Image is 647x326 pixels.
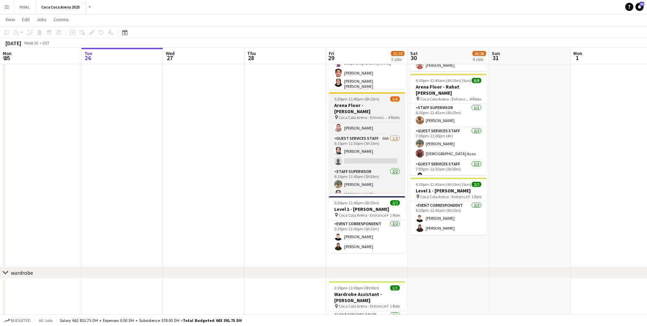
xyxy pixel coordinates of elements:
span: Budgeted [11,318,31,323]
span: Edit [22,16,30,23]
app-job-card: 6:30pm-12:45am (6h15m) (Sun)8/8Arena Floor - Rahat [PERSON_NAME] Coca Cola Arena - Entrance F4 Ro... [410,74,487,175]
h3: Arena Floor - [PERSON_NAME] [329,102,405,114]
button: Coca Coca Arena 2025 [36,0,86,14]
span: 26 [83,54,92,62]
span: Fri [329,50,334,56]
span: 5:30pm-11:45pm (6h15m) [334,96,379,101]
span: Coca Cola Arena - Entrance F [420,96,470,101]
span: 25/26 [472,51,486,56]
span: 30 [409,54,418,62]
span: 4 Roles [388,115,400,120]
span: Mon [3,50,12,56]
span: View [5,16,15,23]
div: wardrobe [11,269,33,276]
div: [DATE] [5,40,21,46]
app-card-role: Staff Supervisor1/16:30pm-12:45am (6h15m)[PERSON_NAME] [410,104,487,127]
span: 6:30pm-12:45am (6h15m) (Sun) [416,78,471,83]
div: Salary 662 813.75 DH + Expenses 0.00 DH + Subsistence 578.00 DH = [60,318,242,323]
span: Coca Cola Arena - Entrance F [420,194,470,199]
app-job-card: 5:30pm-11:45pm (6h15m)2/2Level 1 - [PERSON_NAME] Coca Cola Arena - Entrance F1 RoleEvent Correspo... [329,196,405,253]
a: 42 [635,3,644,11]
a: View [3,15,18,24]
div: GST [42,40,49,45]
span: Week 35 [23,40,40,45]
div: 5 Jobs [391,57,404,62]
app-card-role: Guest Services Staff2/27:00pm-11:00pm (4h)[PERSON_NAME][DEMOGRAPHIC_DATA] Ayaz [410,127,487,160]
span: 25 [2,54,12,62]
span: Mon [573,50,582,56]
app-job-card: 6:30pm-12:45am (6h15m) (Sun)2/2Level 1 - [PERSON_NAME] Coca Cola Arena - Entrance F1 RoleEvent Co... [410,178,487,235]
button: Budgeted [3,317,32,324]
span: Jobs [36,16,47,23]
span: 5/6 [390,96,400,101]
span: 6:30pm-12:45am (6h15m) (Sun) [416,182,471,187]
app-card-role: Event Correspondent2/26:30pm-12:45am (6h15m)[PERSON_NAME][PERSON_NAME] [410,202,487,235]
span: 28 [246,54,256,62]
a: Comms [51,15,72,24]
span: Coca Cola Arena - Entrance F [339,303,389,309]
div: 4 Jobs [473,57,486,62]
span: 21/22 [391,51,405,56]
a: Jobs [34,15,49,24]
app-card-role: Staff Supervisor2/26:15pm-11:45pm (5h30m)[PERSON_NAME][PERSON_NAME] [329,168,405,201]
h3: Level 1 - [PERSON_NAME] [329,206,405,212]
span: 27 [165,54,175,62]
span: 29 [328,54,334,62]
span: 2:30pm-11:00pm (8h30m) [334,285,379,290]
span: 2/2 [472,182,481,187]
span: 42 [639,2,644,6]
span: Thu [247,50,256,56]
app-card-role: Guest Services Staff1/16:15pm-10:15pm (4h)[PERSON_NAME] [329,111,405,135]
span: 1 Role [471,194,481,199]
h3: Wardrobe Assistant - [PERSON_NAME] [329,291,405,303]
button: MIRAL [14,0,36,14]
span: 8/8 [472,78,481,83]
span: All jobs [38,318,54,323]
span: 2/2 [390,200,400,205]
span: Coca Cola Arena - Entrance F [339,115,388,120]
span: 1 Role [390,303,400,309]
span: Wed [166,50,175,56]
app-card-role: Event Correspondent2/25:30pm-11:45pm (6h15m)[PERSON_NAME][PERSON_NAME] [329,220,405,253]
app-job-card: 5:30pm-11:45pm (6h15m)5/6Arena Floor - [PERSON_NAME] Coca Cola Arena - Entrance F4 RolesStaff Sup... [329,92,405,193]
app-card-role: Guest Services Staff3/37:00pm-12:30am (5h30m)[PERSON_NAME] [410,160,487,203]
span: Sat [410,50,418,56]
span: Total Budgeted 663 391.75 DH [183,318,242,323]
span: 4 Roles [470,96,481,101]
span: 31 [491,54,500,62]
app-card-role: Guest Services Staff66A1/26:15pm-11:30pm (5h15m)[PERSON_NAME] [329,135,405,168]
span: 5:30pm-11:45pm (6h15m) [334,200,379,205]
span: Comms [54,16,69,23]
span: Sun [492,50,500,56]
span: 1 Role [390,213,400,218]
h3: Level 1 - [PERSON_NAME] [410,188,487,194]
span: 1/1 [390,285,400,290]
a: Edit [19,15,32,24]
span: Tue [84,50,92,56]
h3: Arena Floor - Rahat [PERSON_NAME] [410,84,487,96]
span: Coca Cola Arena - Entrance F [339,213,389,218]
span: 1 [572,54,582,62]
